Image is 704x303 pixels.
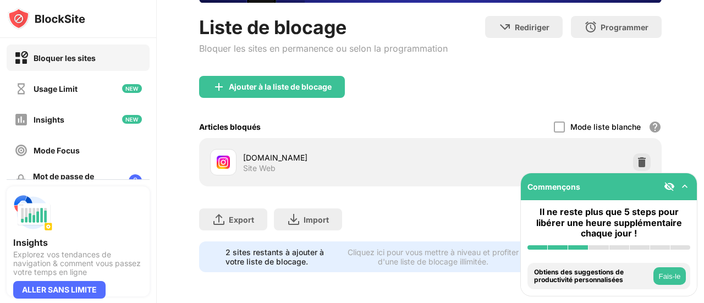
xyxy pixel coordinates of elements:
div: Il ne reste plus que 5 steps pour libérer une heure supplémentaire chaque jour ! [527,207,690,239]
div: Mot de passe de protection [33,172,120,190]
div: Ajouter à la liste de blocage [229,82,332,91]
img: push-insights.svg [13,193,53,233]
img: eye-not-visible.svg [664,181,675,192]
img: logo-blocksite.svg [8,8,85,30]
div: Export [229,215,254,224]
div: Commençons [527,182,580,191]
img: favicons [217,156,230,169]
div: Articles bloqués [199,122,261,131]
div: Insights [13,237,143,248]
img: time-usage-off.svg [14,82,28,96]
button: Fais-le [653,267,686,285]
div: ALLER SANS LIMITE [13,281,106,299]
div: Insights [34,115,64,124]
img: password-protection-off.svg [14,174,28,188]
div: Mode Focus [34,146,80,155]
img: block-on.svg [14,51,28,65]
img: new-icon.svg [122,115,142,124]
div: Bloquer les sites en permanence ou selon la programmation [199,43,448,54]
div: [DOMAIN_NAME] [243,152,431,163]
div: Liste de blocage [199,16,448,38]
div: Site Web [243,163,276,173]
img: new-icon.svg [122,84,142,93]
img: omni-setup-toggle.svg [679,181,690,192]
div: Cliquez ici pour vous mettre à niveau et profiter d'une liste de blocage illimitée. [345,247,521,266]
div: Programmer [601,23,648,32]
div: Import [304,215,329,224]
div: Obtiens des suggestions de productivité personnalisées [534,268,651,284]
img: insights-off.svg [14,113,28,126]
div: Mode liste blanche [570,122,641,131]
img: lock-menu.svg [129,174,142,188]
div: Explorez vos tendances de navigation & comment vous passez votre temps en ligne [13,250,143,277]
div: 2 sites restants à ajouter à votre liste de blocage. [226,247,339,266]
div: Usage Limit [34,84,78,93]
div: Bloquer les sites [34,53,96,63]
img: focus-off.svg [14,144,28,157]
div: Rediriger [515,23,549,32]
